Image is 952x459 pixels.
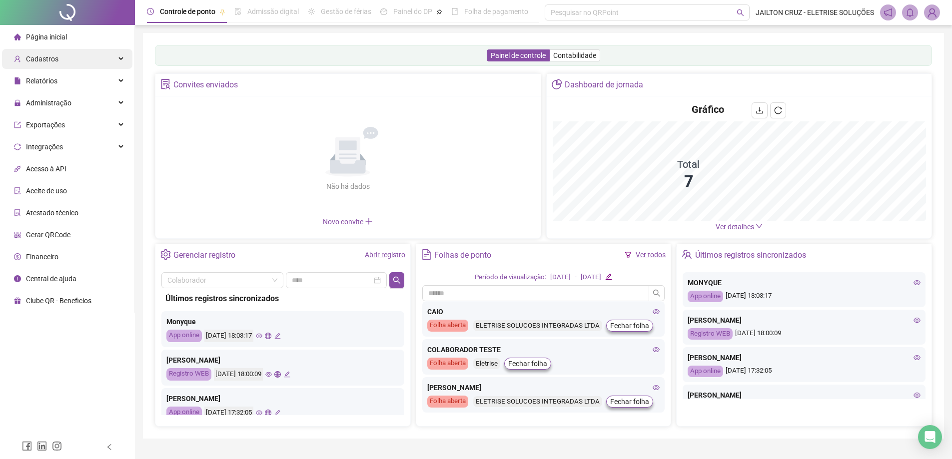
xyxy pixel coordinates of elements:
[22,441,32,451] span: facebook
[473,358,500,370] div: Eletrise
[26,77,57,85] span: Relatórios
[473,320,602,332] div: ELETRISE SOLUCOES INTEGRADAS LTDA
[914,317,921,324] span: eye
[26,187,67,195] span: Aceite de uso
[14,297,21,304] span: gift
[427,320,468,332] div: Folha aberta
[204,330,253,342] div: [DATE] 18:03:17
[906,8,915,17] span: bell
[508,358,547,369] span: Fechar folha
[737,9,744,16] span: search
[106,444,113,451] span: left
[393,276,401,284] span: search
[321,7,371,15] span: Gestão de férias
[26,253,58,261] span: Financeiro
[434,247,491,264] div: Folhas de ponto
[265,410,271,416] span: global
[688,390,921,401] div: [PERSON_NAME]
[427,306,660,317] div: CAIO
[166,316,399,327] div: Monyque
[504,358,551,370] button: Fechar folha
[565,76,643,93] div: Dashboard de jornada
[14,187,21,194] span: audit
[274,410,281,416] span: edit
[234,8,241,15] span: file-done
[653,289,661,297] span: search
[14,253,21,260] span: dollar
[26,297,91,305] span: Clube QR - Beneficios
[581,272,601,283] div: [DATE]
[491,51,546,59] span: Painel de controle
[756,106,764,114] span: download
[26,99,71,107] span: Administração
[26,33,67,41] span: Página inicial
[692,102,724,116] h4: Gráfico
[166,393,399,404] div: [PERSON_NAME]
[451,8,458,15] span: book
[427,382,660,393] div: [PERSON_NAME]
[214,368,263,381] div: [DATE] 18:00:09
[26,121,65,129] span: Exportações
[265,333,271,339] span: global
[204,407,253,419] div: [DATE] 17:32:05
[550,272,571,283] div: [DATE]
[165,292,400,305] div: Últimos registros sincronizados
[606,396,653,408] button: Fechar folha
[26,209,78,217] span: Atestado técnico
[323,218,373,226] span: Novo convite
[160,249,171,260] span: setting
[914,354,921,361] span: eye
[884,8,893,17] span: notification
[380,8,387,15] span: dashboard
[575,272,577,283] div: -
[26,165,66,173] span: Acesso à API
[14,275,21,282] span: info-circle
[166,355,399,366] div: [PERSON_NAME]
[610,396,649,407] span: Fechar folha
[756,7,874,18] span: JAILTON CRUZ - ELETRISE SOLUÇÕES
[653,308,660,315] span: eye
[688,328,921,340] div: [DATE] 18:00:09
[688,291,921,302] div: [DATE] 18:03:17
[52,441,62,451] span: instagram
[552,79,562,89] span: pie-chart
[473,396,602,408] div: ELETRISE SOLUCOES INTEGRADAS LTDA
[274,333,281,339] span: edit
[147,8,154,15] span: clock-circle
[716,223,754,231] span: Ver detalhes
[173,247,235,264] div: Gerenciar registro
[625,251,632,258] span: filter
[774,106,782,114] span: reload
[14,231,21,238] span: qrcode
[166,368,211,381] div: Registro WEB
[610,320,649,331] span: Fechar folha
[14,99,21,106] span: lock
[688,352,921,363] div: [PERSON_NAME]
[14,77,21,84] span: file
[688,328,733,340] div: Registro WEB
[365,251,405,259] a: Abrir registro
[14,209,21,216] span: solution
[688,315,921,326] div: [PERSON_NAME]
[247,7,299,15] span: Admissão digital
[436,9,442,15] span: pushpin
[274,371,281,378] span: global
[26,275,76,283] span: Central de ajuda
[166,407,202,419] div: App online
[14,165,21,172] span: api
[256,333,262,339] span: eye
[925,5,940,20] img: 94463
[26,231,70,239] span: Gerar QRCode
[219,9,225,15] span: pushpin
[427,358,468,370] div: Folha aberta
[166,330,202,342] div: App online
[365,217,373,225] span: plus
[475,272,546,283] div: Período de visualização:
[26,143,63,151] span: Integrações
[688,366,723,377] div: App online
[716,223,763,231] a: Ver detalhes down
[914,279,921,286] span: eye
[636,251,666,259] a: Ver todos
[14,33,21,40] span: home
[464,7,528,15] span: Folha de pagamento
